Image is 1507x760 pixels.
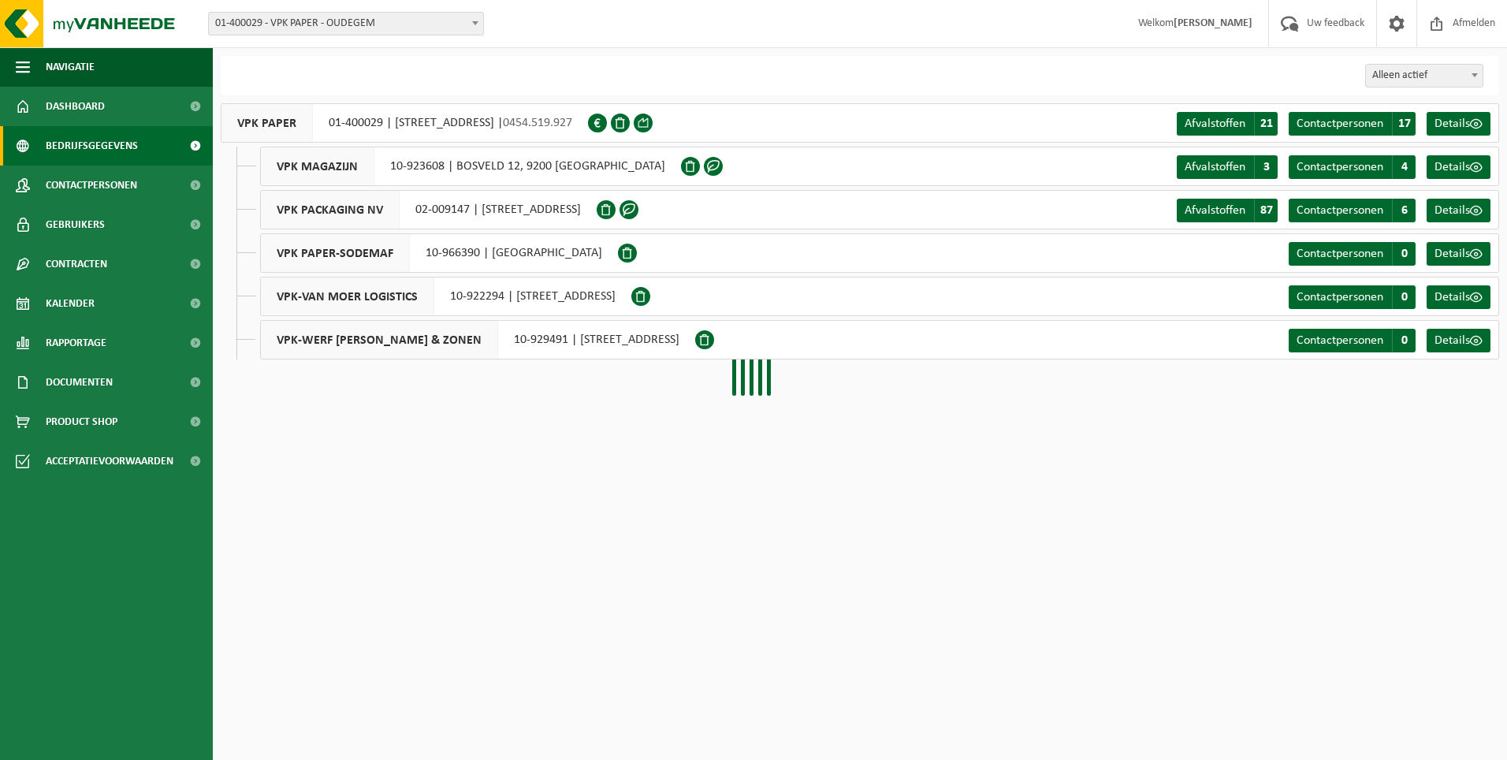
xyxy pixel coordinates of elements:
span: Documenten [46,363,113,402]
span: Alleen actief [1365,64,1483,88]
span: VPK PAPER [221,104,313,142]
span: Contactpersonen [46,166,137,205]
span: Contactpersonen [1297,117,1383,130]
div: 10-922294 | [STREET_ADDRESS] [260,277,631,316]
span: 6 [1392,199,1416,222]
span: 0 [1392,242,1416,266]
span: Contactpersonen [1297,161,1383,173]
span: VPK PACKAGING NV [261,191,400,229]
span: 0 [1392,285,1416,309]
span: 01-400029 - VPK PAPER - OUDEGEM [209,13,483,35]
div: 10-966390 | [GEOGRAPHIC_DATA] [260,233,618,273]
a: Contactpersonen 0 [1289,285,1416,309]
span: Afvalstoffen [1185,117,1245,130]
div: 10-929491 | [STREET_ADDRESS] [260,320,695,360]
strong: [PERSON_NAME] [1174,17,1252,29]
a: Details [1427,242,1490,266]
a: Contactpersonen 6 [1289,199,1416,222]
a: Details [1427,285,1490,309]
span: Contactpersonen [1297,291,1383,304]
span: VPK-VAN MOER LOGISTICS [261,278,434,315]
a: Contactpersonen 0 [1289,242,1416,266]
a: Details [1427,329,1490,352]
span: Details [1434,334,1470,347]
span: VPK PAPER-SODEMAF [261,234,410,272]
span: Acceptatievoorwaarden [46,441,173,481]
a: Contactpersonen 0 [1289,329,1416,352]
span: Contactpersonen [1297,204,1383,217]
div: 02-009147 | [STREET_ADDRESS] [260,190,597,229]
span: Afvalstoffen [1185,161,1245,173]
span: 17 [1392,112,1416,136]
a: Details [1427,199,1490,222]
a: Afvalstoffen 21 [1177,112,1278,136]
a: Details [1427,155,1490,179]
span: Kalender [46,284,95,323]
span: Rapportage [46,323,106,363]
span: VPK-WERF [PERSON_NAME] & ZONEN [261,321,498,359]
span: Contactpersonen [1297,334,1383,347]
a: Afvalstoffen 87 [1177,199,1278,222]
span: Details [1434,117,1470,130]
div: 01-400029 | [STREET_ADDRESS] | [221,103,588,143]
span: 3 [1254,155,1278,179]
span: 21 [1254,112,1278,136]
span: Bedrijfsgegevens [46,126,138,166]
a: Contactpersonen 4 [1289,155,1416,179]
span: 4 [1392,155,1416,179]
div: 10-923608 | BOSVELD 12, 9200 [GEOGRAPHIC_DATA] [260,147,681,186]
span: 87 [1254,199,1278,222]
span: Contracten [46,244,107,284]
span: 01-400029 - VPK PAPER - OUDEGEM [208,12,484,35]
span: 0 [1392,329,1416,352]
span: Navigatie [46,47,95,87]
span: Details [1434,291,1470,304]
span: Gebruikers [46,205,105,244]
span: Product Shop [46,402,117,441]
span: Details [1434,248,1470,260]
span: Contactpersonen [1297,248,1383,260]
a: Afvalstoffen 3 [1177,155,1278,179]
span: Dashboard [46,87,105,126]
a: Contactpersonen 17 [1289,112,1416,136]
a: Details [1427,112,1490,136]
span: Afvalstoffen [1185,204,1245,217]
span: Alleen actief [1366,65,1483,87]
span: VPK MAGAZIJN [261,147,374,185]
span: 0454.519.927 [503,117,572,129]
span: Details [1434,204,1470,217]
span: Details [1434,161,1470,173]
